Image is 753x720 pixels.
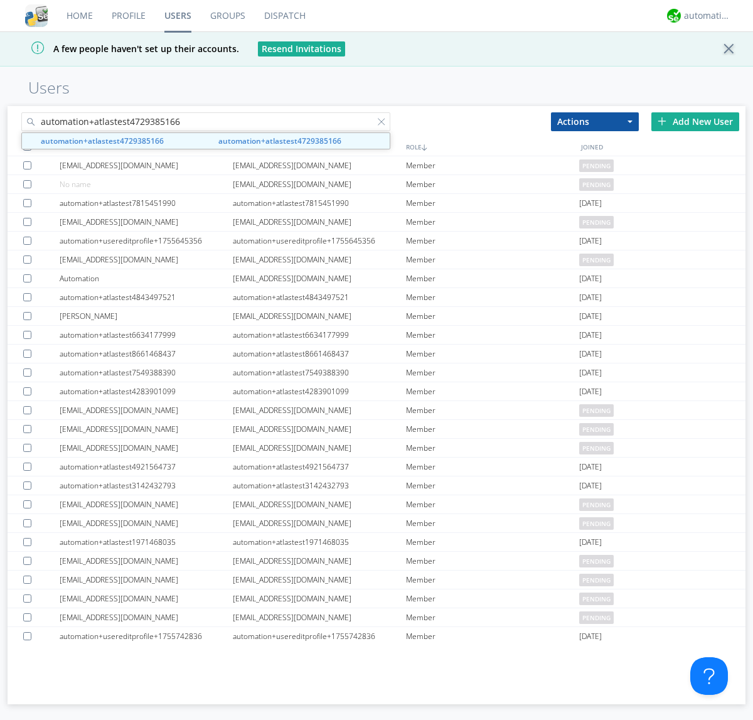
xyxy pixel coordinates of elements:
[60,194,233,212] div: automation+atlastest7815451990
[8,608,745,627] a: [EMAIL_ADDRESS][DOMAIN_NAME][EMAIL_ADDRESS][DOMAIN_NAME]Memberpending
[233,363,406,382] div: automation+atlastest7549388390
[233,194,406,212] div: automation+atlastest7815451990
[579,363,602,382] span: [DATE]
[579,404,614,417] span: pending
[8,589,745,608] a: [EMAIL_ADDRESS][DOMAIN_NAME][EMAIL_ADDRESS][DOMAIN_NAME]Memberpending
[60,363,233,382] div: automation+atlastest7549388390
[406,288,579,306] div: Member
[579,476,602,495] span: [DATE]
[579,533,602,552] span: [DATE]
[233,175,406,193] div: [EMAIL_ADDRESS][DOMAIN_NAME]
[406,439,579,457] div: Member
[233,420,406,438] div: [EMAIL_ADDRESS][DOMAIN_NAME]
[658,117,666,126] img: plus.svg
[579,593,614,605] span: pending
[579,442,614,454] span: pending
[406,420,579,438] div: Member
[8,194,745,213] a: automation+atlastest7815451990automation+atlastest7815451990Member[DATE]
[60,514,233,532] div: [EMAIL_ADDRESS][DOMAIN_NAME]
[8,175,745,194] a: No name[EMAIL_ADDRESS][DOMAIN_NAME]Memberpending
[60,420,233,438] div: [EMAIL_ADDRESS][DOMAIN_NAME]
[579,611,614,624] span: pending
[406,175,579,193] div: Member
[8,495,745,514] a: [EMAIL_ADDRESS][DOMAIN_NAME][EMAIL_ADDRESS][DOMAIN_NAME]Memberpending
[233,345,406,363] div: automation+atlastest8661468437
[60,326,233,344] div: automation+atlastest6634177999
[60,627,233,645] div: automation+usereditprofile+1755742836
[258,41,345,56] button: Resend Invitations
[406,213,579,231] div: Member
[406,363,579,382] div: Member
[667,9,681,23] img: d2d01cd9b4174d08988066c6d424eccd
[8,476,745,495] a: automation+atlastest3142432793automation+atlastest3142432793Member[DATE]
[233,608,406,626] div: [EMAIL_ADDRESS][DOMAIN_NAME]
[579,288,602,307] span: [DATE]
[406,514,579,532] div: Member
[579,254,614,266] span: pending
[579,159,614,172] span: pending
[406,250,579,269] div: Member
[651,112,739,131] div: Add New User
[403,137,578,156] div: ROLE
[690,657,728,695] iframe: Toggle Customer Support
[60,232,233,250] div: automation+usereditprofile+1755645356
[579,382,602,401] span: [DATE]
[8,533,745,552] a: automation+atlastest1971468035automation+atlastest1971468035Member[DATE]
[8,552,745,571] a: [EMAIL_ADDRESS][DOMAIN_NAME][EMAIL_ADDRESS][DOMAIN_NAME]Memberpending
[579,232,602,250] span: [DATE]
[8,401,745,420] a: [EMAIL_ADDRESS][DOMAIN_NAME][EMAIL_ADDRESS][DOMAIN_NAME]Memberpending
[233,326,406,344] div: automation+atlastest6634177999
[406,589,579,608] div: Member
[579,178,614,191] span: pending
[233,552,406,570] div: [EMAIL_ADDRESS][DOMAIN_NAME]
[579,555,614,567] span: pending
[233,571,406,589] div: [EMAIL_ADDRESS][DOMAIN_NAME]
[233,156,406,175] div: [EMAIL_ADDRESS][DOMAIN_NAME]
[60,250,233,269] div: [EMAIL_ADDRESS][DOMAIN_NAME]
[406,194,579,212] div: Member
[8,571,745,589] a: [EMAIL_ADDRESS][DOMAIN_NAME][EMAIL_ADDRESS][DOMAIN_NAME]Memberpending
[8,213,745,232] a: [EMAIL_ADDRESS][DOMAIN_NAME][EMAIL_ADDRESS][DOMAIN_NAME]Memberpending
[406,495,579,513] div: Member
[8,363,745,382] a: automation+atlastest7549388390automation+atlastest7549388390Member[DATE]
[406,476,579,495] div: Member
[60,439,233,457] div: [EMAIL_ADDRESS][DOMAIN_NAME]
[406,326,579,344] div: Member
[233,307,406,325] div: [EMAIL_ADDRESS][DOMAIN_NAME]
[579,423,614,436] span: pending
[578,137,753,156] div: JOINED
[579,216,614,228] span: pending
[60,345,233,363] div: automation+atlastest8661468437
[233,382,406,400] div: automation+atlastest4283901099
[406,156,579,175] div: Member
[8,458,745,476] a: automation+atlastest4921564737automation+atlastest4921564737Member[DATE]
[60,571,233,589] div: [EMAIL_ADDRESS][DOMAIN_NAME]
[60,552,233,570] div: [EMAIL_ADDRESS][DOMAIN_NAME]
[579,574,614,586] span: pending
[406,608,579,626] div: Member
[233,476,406,495] div: automation+atlastest3142432793
[8,307,745,326] a: [PERSON_NAME][EMAIL_ADDRESS][DOMAIN_NAME]Member[DATE]
[233,439,406,457] div: [EMAIL_ADDRESS][DOMAIN_NAME]
[8,627,745,646] a: automation+usereditprofile+1755742836automation+usereditprofile+1755742836Member[DATE]
[579,269,602,288] span: [DATE]
[579,517,614,530] span: pending
[60,495,233,513] div: [EMAIL_ADDRESS][DOMAIN_NAME]
[406,232,579,250] div: Member
[233,458,406,476] div: automation+atlastest4921564737
[8,156,745,175] a: [EMAIL_ADDRESS][DOMAIN_NAME][EMAIL_ADDRESS][DOMAIN_NAME]Memberpending
[406,269,579,287] div: Member
[579,194,602,213] span: [DATE]
[60,589,233,608] div: [EMAIL_ADDRESS][DOMAIN_NAME]
[579,627,602,646] span: [DATE]
[233,269,406,287] div: [EMAIL_ADDRESS][DOMAIN_NAME]
[60,307,233,325] div: [PERSON_NAME]
[9,43,239,55] span: A few people haven't set up their accounts.
[8,250,745,269] a: [EMAIL_ADDRESS][DOMAIN_NAME][EMAIL_ADDRESS][DOMAIN_NAME]Memberpending
[233,533,406,551] div: automation+atlastest1971468035
[60,213,233,231] div: [EMAIL_ADDRESS][DOMAIN_NAME]
[579,345,602,363] span: [DATE]
[8,345,745,363] a: automation+atlastest8661468437automation+atlastest8661468437Member[DATE]
[8,382,745,401] a: automation+atlastest4283901099automation+atlastest4283901099Member[DATE]
[21,112,390,131] input: Search users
